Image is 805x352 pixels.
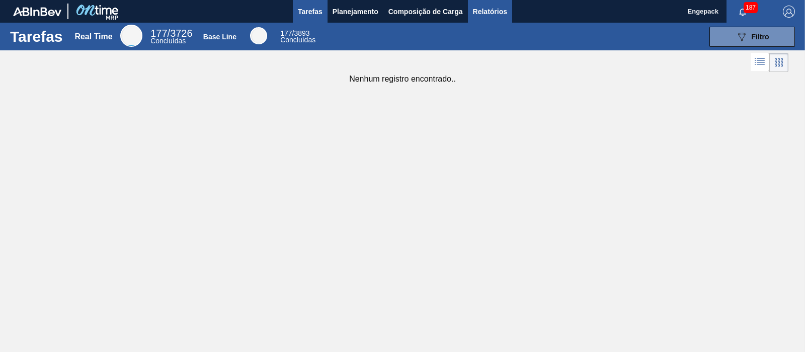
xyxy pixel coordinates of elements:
div: Base Line [203,33,236,41]
div: Real Time [120,25,142,47]
span: 177 [150,28,167,39]
span: / 3893 [280,29,309,37]
img: TNhmsLtSVTkK8tSr43FrP2fwEKptu5GPRR3wAAAABJRU5ErkJggg== [13,7,61,16]
div: Visão em Cards [769,53,788,72]
img: Logout [783,6,795,18]
span: Planejamento [333,6,378,18]
div: Base Line [250,27,267,44]
div: Base Line [280,30,315,43]
span: Filtro [752,33,769,41]
span: / 3726 [150,28,192,39]
span: 187 [744,2,758,13]
button: Filtro [709,27,795,47]
span: Tarefas [298,6,323,18]
h1: Tarefas [10,31,63,42]
span: Composição de Carga [388,6,463,18]
span: Relatórios [473,6,507,18]
div: Real Time [74,32,112,41]
div: Real Time [150,29,192,44]
span: 177 [280,29,292,37]
span: Concluídas [150,37,186,45]
div: Visão em Lista [751,53,769,72]
button: Notificações [727,5,759,19]
span: Concluídas [280,36,315,44]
